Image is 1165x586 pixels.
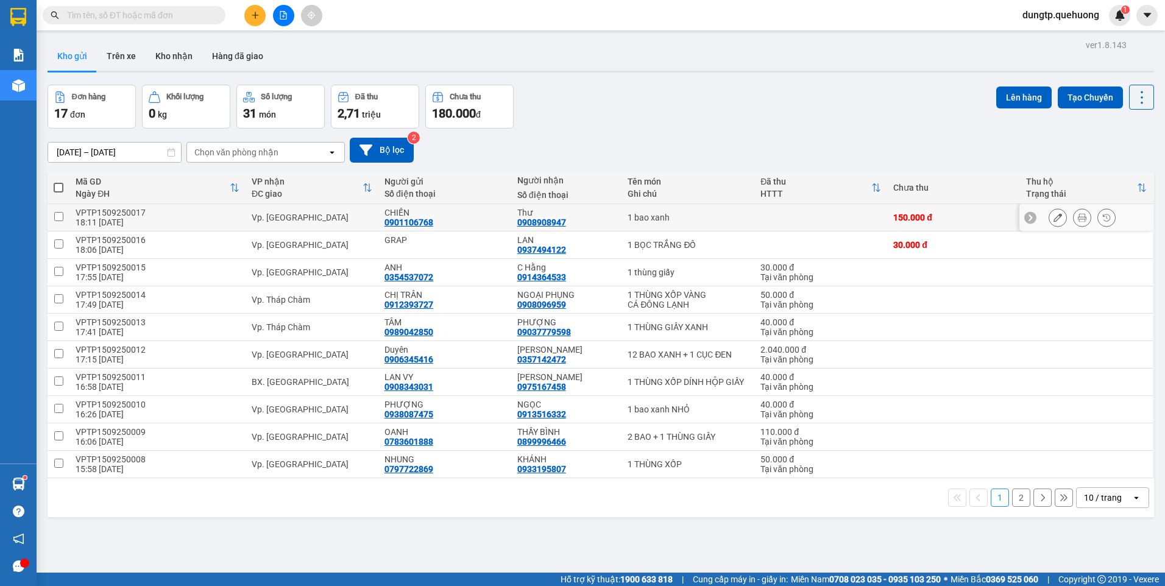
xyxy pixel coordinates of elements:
span: ⚪️ [944,577,947,582]
svg: open [1131,493,1141,503]
div: 40.000 đ [760,317,881,327]
button: 1 [991,489,1009,507]
div: 0914364533 [517,272,566,282]
div: 1 BỌC TRẮNG ĐỒ [628,240,748,250]
div: BX. [GEOGRAPHIC_DATA] [252,377,372,387]
div: 0783601888 [384,437,433,447]
div: 0906345416 [384,355,433,364]
button: Kho nhận [146,41,202,71]
div: 50.000 đ [760,454,881,464]
img: icon-new-feature [1114,10,1125,21]
div: ver 1.8.143 [1086,38,1127,52]
div: ANH [384,263,505,272]
div: KHÁNH [517,454,616,464]
div: 0913516332 [517,409,566,419]
div: Tại văn phòng [760,382,881,392]
div: 0899996466 [517,437,566,447]
button: file-add [273,5,294,26]
div: 2.040.000 đ [760,345,881,355]
span: | [1047,573,1049,586]
div: Sửa đơn hàng [1049,208,1067,227]
span: triệu [362,110,381,119]
div: 1 bao xanh NHỎ [628,404,748,414]
button: Tạo Chuyến [1058,86,1123,108]
span: plus [251,11,260,19]
button: Chưa thu180.000đ [425,85,514,129]
div: Ghi chú [628,189,748,199]
div: VPTP1509250008 [76,454,239,464]
svg: open [327,147,337,157]
div: Thư [517,208,616,217]
div: 0933195807 [517,464,566,474]
div: Vp. [GEOGRAPHIC_DATA] [252,240,372,250]
sup: 1 [23,476,27,479]
div: 1 THÙNG XỐP [628,459,748,469]
div: C Hằng [517,263,616,272]
div: VPTP1509250016 [76,235,239,245]
span: Miền Nam [791,573,941,586]
button: 2 [1012,489,1030,507]
div: 17:49 [DATE] [76,300,239,309]
div: Tại văn phòng [760,355,881,364]
div: 12 BAO XANH + 1 CỤC ĐEN [628,350,748,359]
span: question-circle [13,506,24,517]
div: Ngày ĐH [76,189,230,199]
span: kg [158,110,167,119]
button: Đã thu2,71 triệu [331,85,419,129]
div: 1 THÙNG GIẤY XANH [628,322,748,332]
div: Thu hộ [1026,177,1137,186]
div: 0797722869 [384,464,433,474]
div: 0912393727 [384,300,433,309]
div: ĐC giao [252,189,363,199]
button: Hàng đã giao [202,41,273,71]
span: 1 [1123,5,1127,14]
button: Bộ lọc [350,138,414,163]
div: Số điện thoại [517,190,616,200]
span: đ [476,110,481,119]
strong: 0369 525 060 [986,574,1038,584]
div: 40.000 đ [760,372,881,382]
div: Số lượng [261,93,292,101]
div: Vp. [GEOGRAPHIC_DATA] [252,267,372,277]
input: Select a date range. [48,143,181,162]
button: Số lượng31món [236,85,325,129]
span: copyright [1097,575,1106,584]
div: PHƯỢNG [517,317,616,327]
span: 0 [149,106,155,121]
span: message [13,560,24,572]
div: Vp. [GEOGRAPHIC_DATA] [252,350,372,359]
button: Khối lượng0kg [142,85,230,129]
button: Trên xe [97,41,146,71]
div: 150.000 đ [893,213,1014,222]
div: 15:58 [DATE] [76,464,239,474]
span: 180.000 [432,106,476,121]
div: VPTP1509250012 [76,345,239,355]
div: 1 thùng giấy [628,267,748,277]
img: warehouse-icon [12,79,25,92]
span: 17 [54,106,68,121]
span: Cung cấp máy in - giấy in: [693,573,788,586]
div: Vương [517,345,616,355]
div: Tại văn phòng [760,327,881,337]
span: Hỗ trợ kỹ thuật: [561,573,673,586]
div: Tên món [628,177,748,186]
div: 0908908947 [517,217,566,227]
div: VPTP1509250010 [76,400,239,409]
div: CÁ ĐÔNG LẠNH [628,300,748,309]
div: THẦY BÌNH [517,427,616,437]
span: file-add [279,11,288,19]
span: đơn [70,110,85,119]
div: Vp. [GEOGRAPHIC_DATA] [252,213,372,222]
div: 1 THÙNG XỐP DÍNH HỘP GIẤY [628,377,748,387]
th: Toggle SortBy [1020,172,1153,204]
div: 50.000 đ [760,290,881,300]
th: Toggle SortBy [69,172,246,204]
span: dungtp.quehuong [1013,7,1109,23]
span: 2,71 [338,106,360,121]
button: Lên hàng [996,86,1052,108]
div: 17:55 [DATE] [76,272,239,282]
div: 0908343031 [384,382,433,392]
div: Tại văn phòng [760,437,881,447]
div: 17:41 [DATE] [76,327,239,337]
div: 0354537072 [384,272,433,282]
